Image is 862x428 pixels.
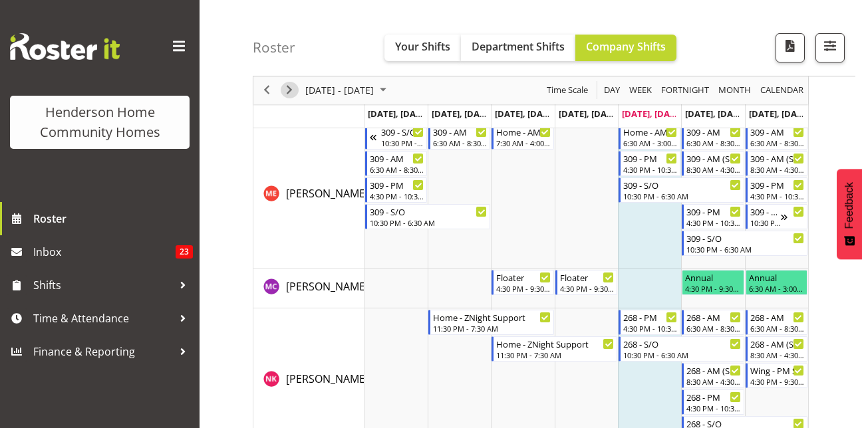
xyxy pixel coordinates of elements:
h4: Roster [253,40,295,55]
div: 10:30 PM - 6:30 AM [623,350,741,360]
div: Navneet Kaur"s event - 268 - AM Begin From Sunday, August 24, 2025 at 6:30:00 AM GMT+12:00 Ends A... [746,310,807,335]
div: 4:30 PM - 10:30 PM [623,164,677,175]
div: Miyoung Chung"s event - Annual Begin From Saturday, August 23, 2025 at 4:30:00 PM GMT+12:00 Ends ... [682,270,744,295]
button: Feedback - Show survey [837,169,862,259]
div: 10:30 PM - 6:30 AM [623,191,741,201]
div: August 18 - 24, 2025 [301,76,394,104]
img: Rosterit website logo [10,33,120,60]
div: Annual [749,270,804,284]
div: 309 - S/O [750,205,781,218]
div: Navneet Kaur"s event - 268 - PM Begin From Saturday, August 23, 2025 at 4:30:00 PM GMT+12:00 Ends... [682,389,744,415]
div: Mary Endaya"s event - 309 - AM Begin From Saturday, August 23, 2025 at 6:30:00 AM GMT+12:00 Ends ... [682,124,744,150]
div: Henderson Home Community Homes [23,102,176,142]
div: Mary Endaya"s event - 309 - AM (Sat/Sun) Begin From Saturday, August 23, 2025 at 8:30:00 AM GMT+1... [682,151,744,176]
span: Finance & Reporting [33,342,173,362]
span: [DATE], [DATE] [685,108,746,120]
div: Mary Endaya"s event - 309 - PM Begin From Saturday, August 23, 2025 at 4:30:00 PM GMT+12:00 Ends ... [682,204,744,229]
div: 309 - PM [686,205,740,218]
div: 309 - AM [433,125,487,138]
a: [PERSON_NAME] [286,371,368,387]
div: next period [278,76,301,104]
div: Wing - PM Support 2 [750,364,804,377]
span: [PERSON_NAME] [286,279,368,294]
div: 268 - AM [750,310,804,324]
span: Feedback [843,182,855,229]
span: Shifts [33,275,173,295]
button: August 2025 [303,82,392,99]
button: Next [281,82,299,99]
div: Mary Endaya"s event - 309 - AM Begin From Monday, August 18, 2025 at 6:30:00 AM GMT+12:00 Ends At... [365,151,427,176]
div: Navneet Kaur"s event - 268 - S/O Begin From Friday, August 22, 2025 at 10:30:00 PM GMT+12:00 Ends... [619,336,744,362]
div: 4:30 PM - 9:30 PM [750,376,804,387]
div: 6:30 AM - 3:00 PM [749,283,804,294]
div: 309 - AM (Sat/Sun) [750,152,804,165]
div: 268 - AM (Sat/Sun) [750,337,804,350]
button: Fortnight [659,82,712,99]
button: Filter Shifts [815,33,845,62]
div: 11:30 PM - 7:30 AM [433,323,551,334]
span: [DATE], [DATE] [622,108,682,120]
a: [PERSON_NAME] [286,278,368,294]
div: Mary Endaya"s event - 309 - PM Begin From Monday, August 18, 2025 at 4:30:00 PM GMT+12:00 Ends At... [365,177,427,203]
div: 6:30 AM - 8:30 AM [750,323,804,334]
div: Mary Endaya"s event - 309 - S/O Begin From Monday, August 18, 2025 at 10:30:00 PM GMT+12:00 Ends ... [365,204,491,229]
span: [DATE], [DATE] [749,108,809,120]
span: Department Shifts [472,39,565,54]
div: 309 - AM (Sat/Sun) [686,152,740,165]
button: Your Shifts [384,35,461,61]
div: 6:30 AM - 8:30 AM [750,138,804,148]
div: 309 - PM [623,152,677,165]
div: Navneet Kaur"s event - 268 - AM (Sat/Sun) Begin From Saturday, August 23, 2025 at 8:30:00 AM GMT+... [682,363,744,388]
div: Annual [685,270,740,284]
span: [DATE], [DATE] [368,108,428,120]
div: Miyoung Chung"s event - Annual Begin From Sunday, August 24, 2025 at 6:30:00 AM GMT+12:00 Ends At... [746,270,807,295]
div: Mary Endaya"s event - 309 - AM Begin From Tuesday, August 19, 2025 at 6:30:00 AM GMT+12:00 Ends A... [428,124,490,150]
div: 268 - AM (Sat/Sun) [686,364,740,377]
div: Navneet Kaur"s event - Home - ZNight Support Begin From Tuesday, August 19, 2025 at 11:30:00 PM G... [428,310,554,335]
div: 7:30 AM - 4:00 PM [496,138,550,148]
div: 268 - S/O [623,337,741,350]
div: 6:30 AM - 8:30 AM [370,164,424,175]
div: Floater [496,270,550,284]
span: Month [717,82,752,99]
div: 10:30 PM - 6:30 AM [370,217,488,228]
div: 309 - PM [750,178,804,191]
div: 309 - S/O [686,231,804,245]
span: [DATE], [DATE] [559,108,619,120]
div: 309 - S/O [381,125,424,138]
div: 8:30 AM - 4:30 PM [750,164,804,175]
div: 309 - S/O [623,178,741,191]
span: calendar [759,82,805,99]
div: 8:30 AM - 4:30 PM [686,376,740,387]
div: Mary Endaya"s event - 309 - PM Begin From Sunday, August 24, 2025 at 4:30:00 PM GMT+12:00 Ends At... [746,177,807,203]
button: Download a PDF of the roster according to the set date range. [776,33,805,62]
span: [DATE], [DATE] [432,108,492,120]
div: 4:30 PM - 10:30 PM [686,403,740,413]
div: 6:30 AM - 8:30 AM [686,138,740,148]
div: 268 - AM [686,310,740,324]
div: Home - ZNight Support [433,310,551,324]
div: Mary Endaya"s event - 309 - S/O Begin From Friday, August 22, 2025 at 10:30:00 PM GMT+12:00 Ends ... [619,177,744,203]
button: Timeline Month [716,82,754,99]
div: 309 - AM [686,125,740,138]
span: 23 [176,245,193,259]
button: Time Scale [545,82,591,99]
div: 4:30 PM - 10:30 PM [686,217,740,228]
div: Navneet Kaur"s event - 268 - AM (Sat/Sun) Begin From Sunday, August 24, 2025 at 8:30:00 AM GMT+12... [746,336,807,362]
div: 4:30 PM - 10:30 PM [623,323,677,334]
button: Timeline Week [627,82,654,99]
div: Mary Endaya"s event - 309 - AM (Sat/Sun) Begin From Sunday, August 24, 2025 at 8:30:00 AM GMT+12:... [746,151,807,176]
span: Time Scale [545,82,589,99]
div: 6:30 AM - 3:00 PM [623,138,677,148]
span: [DATE], [DATE] [495,108,555,120]
div: 4:30 PM - 10:30 PM [750,191,804,201]
span: [PERSON_NAME] [286,186,368,201]
div: Home - AM Support 3 [496,125,550,138]
button: Month [758,82,806,99]
div: previous period [255,76,278,104]
div: Home - AM Support 1 [623,125,677,138]
td: Mary Endaya resource [253,123,364,268]
div: 4:30 PM - 9:30 PM [560,283,614,294]
span: Inbox [33,242,176,262]
div: Mary Endaya"s event - 309 - S/O Begin From Saturday, August 23, 2025 at 10:30:00 PM GMT+12:00 End... [682,231,807,256]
